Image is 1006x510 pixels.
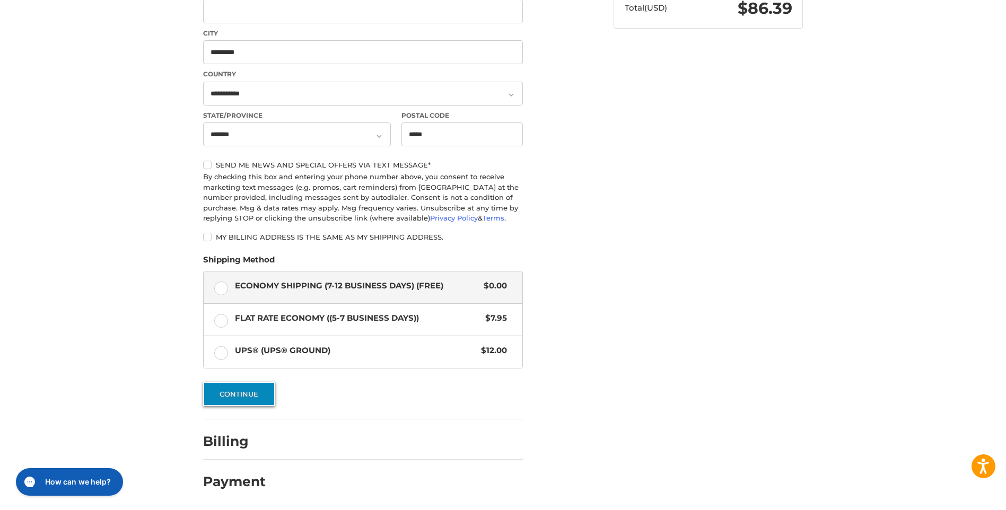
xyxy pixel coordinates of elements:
[625,3,667,13] span: Total (USD)
[203,233,523,241] label: My billing address is the same as my shipping address.
[203,433,265,450] h2: Billing
[235,312,480,324] span: Flat Rate Economy ((5-7 Business Days))
[203,29,523,38] label: City
[401,111,523,120] label: Postal Code
[430,214,478,222] a: Privacy Policy
[476,345,507,357] span: $12.00
[203,69,523,79] label: Country
[235,280,479,292] span: Economy Shipping (7-12 Business Days) (Free)
[478,280,507,292] span: $0.00
[11,464,126,499] iframe: Gorgias live chat messenger
[203,111,391,120] label: State/Province
[235,345,476,357] span: UPS® (UPS® Ground)
[203,161,523,169] label: Send me news and special offers via text message*
[483,214,504,222] a: Terms
[203,172,523,224] div: By checking this box and entering your phone number above, you consent to receive marketing text ...
[203,382,275,406] button: Continue
[203,473,266,490] h2: Payment
[203,254,275,271] legend: Shipping Method
[480,312,507,324] span: $7.95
